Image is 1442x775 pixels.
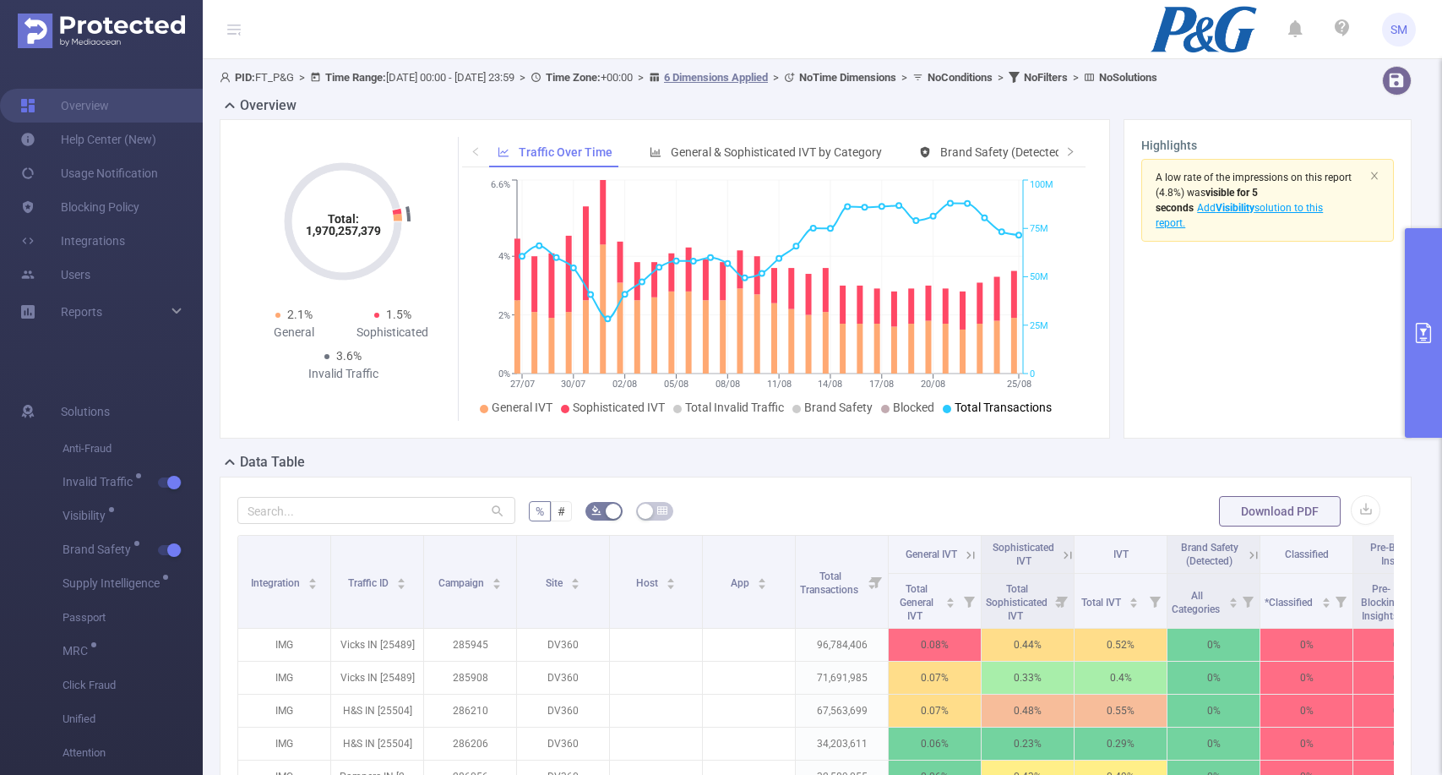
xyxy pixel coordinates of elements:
span: Reports [61,305,102,319]
i: icon: caret-up [1321,595,1330,600]
span: Total Transactions [955,401,1052,414]
span: Integration [251,577,302,589]
div: Sort [1228,595,1238,605]
span: Sophisticated IVT [993,542,1054,567]
div: Sort [492,576,502,586]
p: Vicks IN [25489] [331,629,423,661]
span: *Classified [1265,597,1315,609]
p: IMG [238,629,330,661]
div: Sort [396,576,406,586]
b: No Time Dimensions [799,71,896,84]
p: 0.4% [1075,662,1167,694]
span: Pre-Blocking Insights [1370,542,1428,567]
span: (4.8%) [1156,172,1352,229]
tspan: 30/07 [561,379,585,390]
span: Attention [63,736,203,770]
i: Filter menu [864,536,888,628]
span: Total Transactions [800,570,861,596]
p: 96,784,406 [796,629,888,661]
tspan: Total: [328,212,359,226]
p: 286206 [424,728,516,760]
h2: Overview [240,96,297,116]
tspan: 0 [1030,368,1035,379]
i: icon: right [1065,146,1075,156]
span: Sophisticated IVT [573,401,665,414]
span: Blocked [893,401,934,414]
p: DV360 [517,662,609,694]
tspan: 4% [498,251,510,262]
span: Invalid Traffic [63,476,139,488]
span: > [1068,71,1084,84]
span: Unified [63,702,203,736]
img: Protected Media [18,14,185,48]
span: > [514,71,531,84]
span: > [633,71,649,84]
b: No Solutions [1099,71,1157,84]
p: H&S IN [25504] [331,728,423,760]
p: 0% [1167,662,1260,694]
i: icon: caret-up [308,576,318,581]
i: Filter menu [1329,574,1352,628]
p: H&S IN [25504] [331,695,423,727]
p: 0% [1260,629,1352,661]
span: 3.6% [336,349,362,363]
p: 0.08% [889,629,981,661]
a: Help Center (New) [20,123,156,156]
p: DV360 [517,728,609,760]
span: All Categories [1172,590,1222,615]
span: Site [546,577,565,589]
span: General & Sophisticated IVT by Category [671,145,882,159]
i: icon: caret-up [946,595,955,600]
p: 34,203,611 [796,728,888,760]
span: Click Fraud [63,669,203,702]
p: 0.55% [1075,695,1167,727]
span: IVT [1113,549,1129,560]
i: icon: caret-down [397,582,406,587]
i: icon: caret-down [571,582,580,587]
i: icon: caret-up [758,576,767,581]
span: SM [1390,13,1407,46]
div: Sort [570,576,580,586]
p: DV360 [517,629,609,661]
span: Campaign [438,577,487,589]
p: 0% [1167,728,1260,760]
span: FT_P&G [DATE] 00:00 - [DATE] 23:59 +00:00 [220,71,1157,84]
div: Invalid Traffic [294,365,393,383]
tspan: 17/08 [869,379,894,390]
span: Total IVT [1081,597,1124,609]
b: Time Zone: [546,71,601,84]
i: icon: caret-down [1228,601,1238,606]
p: 285945 [424,629,516,661]
span: Anti-Fraud [63,432,203,466]
span: Brand Safety (Detected) [940,145,1066,159]
i: icon: caret-up [1129,595,1139,600]
tspan: 11/08 [767,379,792,390]
p: 0.06% [889,728,981,760]
i: Filter menu [957,574,981,628]
p: 67,563,699 [796,695,888,727]
span: Supply Intelligence [63,577,166,589]
i: icon: line-chart [498,146,509,158]
i: icon: caret-down [492,582,502,587]
u: 6 Dimensions Applied [664,71,768,84]
p: 0.48% [982,695,1074,727]
tspan: 50M [1030,272,1048,283]
div: Sort [666,576,676,586]
i: icon: caret-down [1129,601,1139,606]
span: Passport [63,601,203,635]
i: icon: caret-down [1321,601,1330,606]
i: icon: bar-chart [650,146,661,158]
a: Users [20,258,90,292]
div: Sophisticated [343,324,442,341]
span: > [768,71,784,84]
i: icon: caret-up [1228,595,1238,600]
tspan: 08/08 [716,379,740,390]
p: 286210 [424,695,516,727]
span: Brand Safety [804,401,873,414]
tspan: 25/08 [1007,379,1031,390]
tspan: 2% [498,310,510,321]
p: 0.52% [1075,629,1167,661]
tspan: 0% [498,368,510,379]
b: Visibility [1216,202,1254,214]
div: Sort [945,595,955,605]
